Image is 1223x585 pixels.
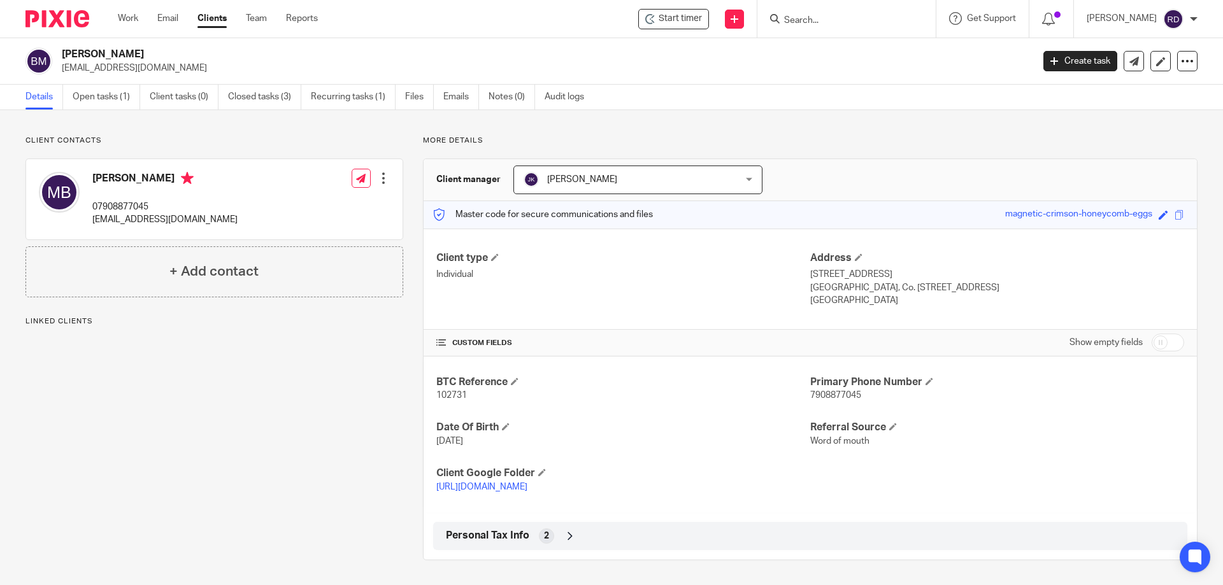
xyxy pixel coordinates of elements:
[659,12,702,25] span: Start timer
[1163,9,1184,29] img: svg%3E
[436,376,810,389] h4: BTC Reference
[1087,12,1157,25] p: [PERSON_NAME]
[810,421,1184,434] h4: Referral Source
[436,483,527,491] a: [URL][DOMAIN_NAME]
[169,262,259,281] h4: + Add contact
[25,136,403,146] p: Client contacts
[489,85,535,109] a: Notes (0)
[443,85,479,109] a: Emails
[39,172,80,213] img: svg%3E
[810,281,1184,294] p: [GEOGRAPHIC_DATA], Co. [STREET_ADDRESS]
[810,437,869,446] span: Word of mouth
[436,251,810,265] h4: Client type
[436,268,810,281] p: Individual
[544,530,549,542] span: 2
[25,10,89,27] img: Pixie
[1005,208,1152,222] div: magnetic-crimson-honeycomb-eggs
[228,85,301,109] a: Closed tasks (3)
[423,136,1198,146] p: More details
[25,316,403,327] p: Linked clients
[547,175,617,184] span: [PERSON_NAME]
[810,376,1184,389] h4: Primary Phone Number
[150,85,218,109] a: Client tasks (0)
[92,172,238,188] h4: [PERSON_NAME]
[967,14,1016,23] span: Get Support
[286,12,318,25] a: Reports
[62,62,1024,74] p: [EMAIL_ADDRESS][DOMAIN_NAME]
[436,421,810,434] h4: Date Of Birth
[810,251,1184,265] h4: Address
[433,208,653,221] p: Master code for secure communications and files
[157,12,178,25] a: Email
[405,85,434,109] a: Files
[246,12,267,25] a: Team
[92,213,238,226] p: [EMAIL_ADDRESS][DOMAIN_NAME]
[436,173,501,186] h3: Client manager
[1043,51,1117,71] a: Create task
[638,9,709,29] div: Barnes, Matthew
[446,529,529,542] span: Personal Tax Info
[436,338,810,348] h4: CUSTOM FIELDS
[545,85,594,109] a: Audit logs
[311,85,396,109] a: Recurring tasks (1)
[62,48,832,61] h2: [PERSON_NAME]
[25,48,52,74] img: svg%3E
[118,12,138,25] a: Work
[197,12,227,25] a: Clients
[436,391,467,400] span: 102731
[181,172,194,185] i: Primary
[783,15,898,27] input: Search
[92,201,238,213] p: 07908877045
[436,437,463,446] span: [DATE]
[810,294,1184,307] p: [GEOGRAPHIC_DATA]
[73,85,140,109] a: Open tasks (1)
[524,172,539,187] img: svg%3E
[810,391,861,400] span: 7908877045
[810,268,1184,281] p: [STREET_ADDRESS]
[25,85,63,109] a: Details
[436,467,810,480] h4: Client Google Folder
[1069,336,1143,349] label: Show empty fields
